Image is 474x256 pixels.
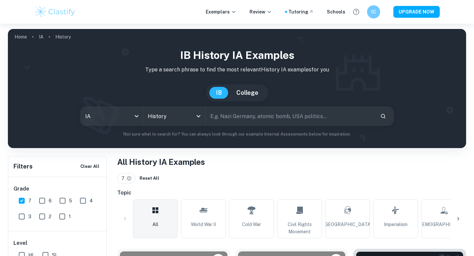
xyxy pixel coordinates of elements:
h6: IC [370,8,378,15]
h6: Filters [13,162,33,171]
button: Open [194,112,203,121]
span: 2 [49,213,51,220]
h6: Topic [117,189,466,197]
span: Cold War [242,221,261,228]
a: Home [14,32,27,41]
button: Help and Feedback [351,6,362,17]
span: 3 [28,213,31,220]
span: 4 [90,197,93,204]
button: Reset All [138,173,161,183]
span: [DEMOGRAPHIC_DATA] [417,221,470,228]
span: 7 [121,175,127,182]
span: 1 [69,213,71,220]
h1: All History IA Examples [117,156,466,168]
img: Clastify logo [34,5,76,18]
p: Exemplars [206,8,236,15]
button: IC [367,5,380,18]
h6: Level [13,239,102,247]
button: UPGRADE NOW [393,6,440,18]
span: World War II [191,221,216,228]
span: [GEOGRAPHIC_DATA] [323,221,372,228]
p: History [55,33,71,40]
div: IA [81,107,143,125]
a: Tutoring [288,8,314,15]
button: College [230,87,265,99]
button: Clear All [79,162,101,171]
img: profile cover [8,29,466,148]
button: Search [378,111,389,122]
p: Review [250,8,272,15]
span: All [152,221,158,228]
input: E.g. Nazi Germany, atomic bomb, USA politics... [206,107,375,125]
a: Schools [327,8,345,15]
span: 7 [28,197,31,204]
p: Not sure what to search for? You can always look through our example Internal Assessments below f... [13,131,461,138]
span: 5 [69,197,72,204]
button: IB [209,87,228,99]
span: Imperialism [384,221,408,228]
h1: IB History IA examples [13,47,461,63]
span: Civil Rights Movement [280,221,319,235]
span: 6 [49,197,52,204]
p: Type a search phrase to find the most relevant History IA examples for you [13,66,461,74]
div: 7 [117,173,135,184]
h6: Grade [13,185,102,193]
a: IA [39,32,43,41]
